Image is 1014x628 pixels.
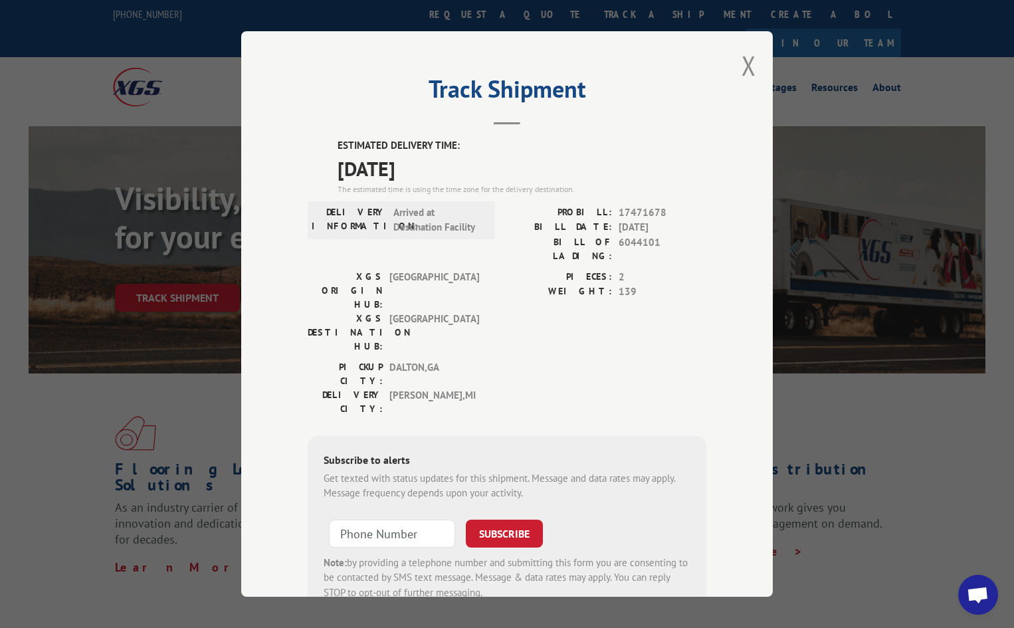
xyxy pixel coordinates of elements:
[308,80,706,105] h2: Track Shipment
[619,270,706,285] span: 2
[308,270,383,312] label: XGS ORIGIN HUB:
[393,205,483,235] span: Arrived at Destination Facility
[389,270,479,312] span: [GEOGRAPHIC_DATA]
[466,520,543,548] button: SUBSCRIBE
[507,235,612,263] label: BILL OF LADING:
[619,220,706,235] span: [DATE]
[389,360,479,388] span: DALTON , GA
[324,452,690,471] div: Subscribe to alerts
[958,575,998,615] div: Open chat
[312,205,387,235] label: DELIVERY INFORMATION:
[338,154,706,183] span: [DATE]
[308,360,383,388] label: PICKUP CITY:
[619,235,706,263] span: 6044101
[619,205,706,221] span: 17471678
[507,205,612,221] label: PROBILL:
[329,520,455,548] input: Phone Number
[324,556,347,569] strong: Note:
[507,284,612,300] label: WEIGHT:
[338,183,706,195] div: The estimated time is using the time zone for the delivery destination.
[742,48,756,83] button: Close modal
[389,312,479,354] span: [GEOGRAPHIC_DATA]
[324,556,690,601] div: by providing a telephone number and submitting this form you are consenting to be contacted by SM...
[308,312,383,354] label: XGS DESTINATION HUB:
[324,471,690,501] div: Get texted with status updates for this shipment. Message and data rates may apply. Message frequ...
[507,220,612,235] label: BILL DATE:
[308,388,383,416] label: DELIVERY CITY:
[619,284,706,300] span: 139
[389,388,479,416] span: [PERSON_NAME] , MI
[507,270,612,285] label: PIECES:
[338,138,706,154] label: ESTIMATED DELIVERY TIME:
